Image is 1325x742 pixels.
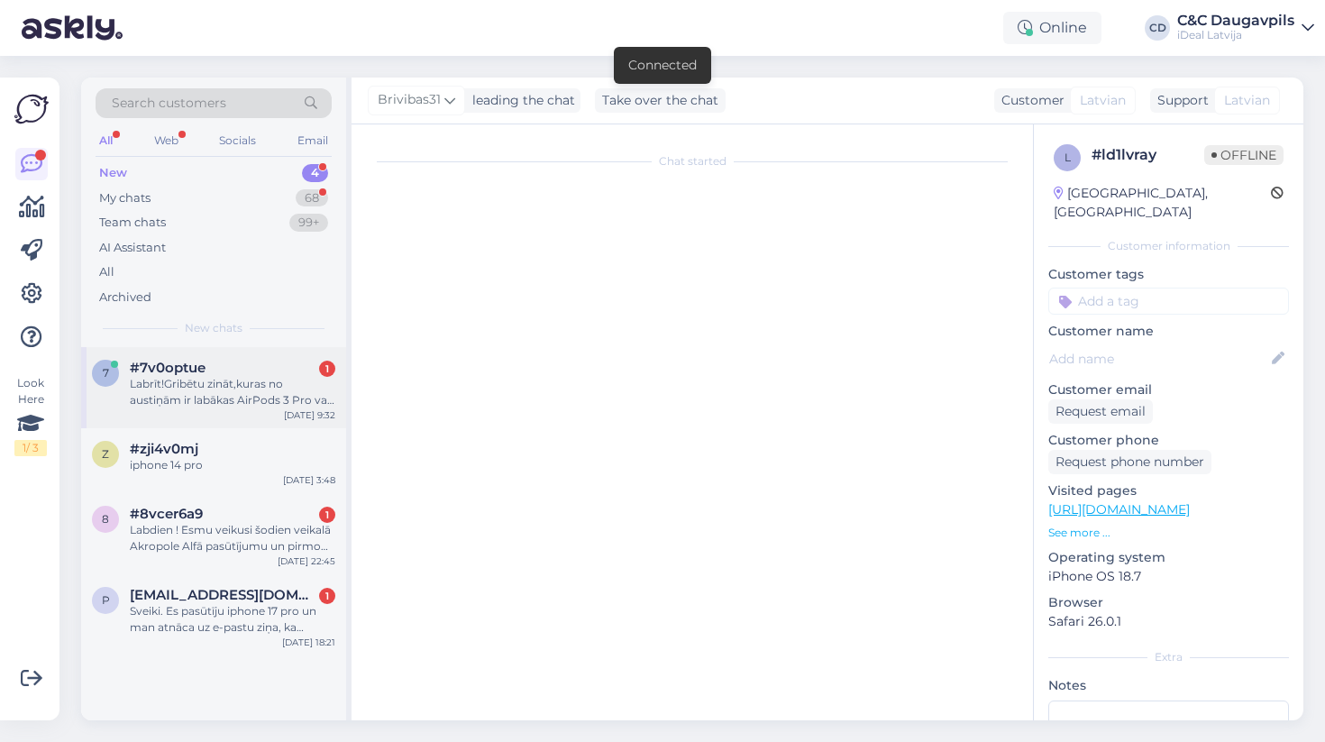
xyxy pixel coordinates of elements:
div: Extra [1048,649,1289,665]
div: Sveiki. Es pasūtīju iphone 17 pro un man atnāca uz e-pastu ziņa, ka pasūtījusm ir veiksmīgs. Kad ... [130,603,335,636]
p: Notes [1048,676,1289,695]
div: All [96,129,116,152]
span: z [102,447,109,461]
p: Customer name [1048,322,1289,341]
p: Customer phone [1048,431,1289,450]
p: See more ... [1048,525,1289,541]
div: Email [294,129,332,152]
div: 4 [302,164,328,182]
div: [DATE] 3:48 [283,473,335,487]
span: New chats [185,320,242,336]
div: C&C Daugavpils [1177,14,1294,28]
div: 68 [296,189,328,207]
div: Customer information [1048,238,1289,254]
div: Labdien ! Esmu veikusi šodien veikalā Akropole Alfā pasūtījumu un pirmo iemaksu uz savu vārdu un ... [130,522,335,554]
p: Safari 26.0.1 [1048,612,1289,631]
div: Customer [994,91,1065,110]
div: [DATE] 9:32 [284,408,335,422]
span: p [102,593,110,607]
div: iDeal Latvija [1177,28,1294,42]
span: Search customers [112,94,226,113]
div: # ld1lvray [1092,144,1204,166]
div: All [99,263,114,281]
div: iphone 14 pro [130,457,335,473]
div: [DATE] 22:45 [278,554,335,568]
div: AI Assistant [99,239,166,257]
div: [GEOGRAPHIC_DATA], [GEOGRAPHIC_DATA] [1054,184,1271,222]
span: pitkevics96@inbox.lv [130,587,317,603]
div: 1 / 3 [14,440,47,456]
div: Connected [628,56,697,75]
div: leading the chat [465,91,575,110]
span: #zji4v0mj [130,441,198,457]
div: Request phone number [1048,450,1211,474]
p: Operating system [1048,548,1289,567]
span: #8vcer6a9 [130,506,203,522]
p: Browser [1048,593,1289,612]
div: Web [151,129,182,152]
p: Customer tags [1048,265,1289,284]
div: Look Here [14,375,47,456]
a: C&C DaugavpilsiDeal Latvija [1177,14,1314,42]
div: Support [1150,91,1209,110]
div: CD [1145,15,1170,41]
span: l [1065,151,1071,164]
div: Socials [215,129,260,152]
div: Take over the chat [595,88,726,113]
p: iPhone OS 18.7 [1048,567,1289,586]
span: Latvian [1224,91,1270,110]
div: [DATE] 18:21 [282,636,335,649]
div: 99+ [289,214,328,232]
div: My chats [99,189,151,207]
span: Offline [1204,145,1284,165]
img: Askly Logo [14,92,49,126]
div: Request email [1048,399,1153,424]
div: Online [1003,12,1101,44]
div: Chat started [370,153,1015,169]
input: Add name [1049,349,1268,369]
div: Archived [99,289,151,307]
p: Visited pages [1048,481,1289,500]
span: Latvian [1080,91,1126,110]
p: Customer email [1048,380,1289,399]
span: Brivibas31 [378,90,441,110]
a: [URL][DOMAIN_NAME] [1048,501,1190,518]
div: Labrīt!Gribētu zināt,kuras no austiņām ir labākas AirPods 3 Pro vai AirPods 4 ar trokšņu slāpēšanu? [130,376,335,408]
div: 1 [319,507,335,523]
div: Team chats [99,214,166,232]
span: 7 [103,366,109,380]
div: 1 [319,361,335,377]
input: Add a tag [1048,288,1289,315]
span: 8 [102,512,109,526]
span: #7v0optue [130,360,206,376]
div: New [99,164,127,182]
div: 1 [319,588,335,604]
